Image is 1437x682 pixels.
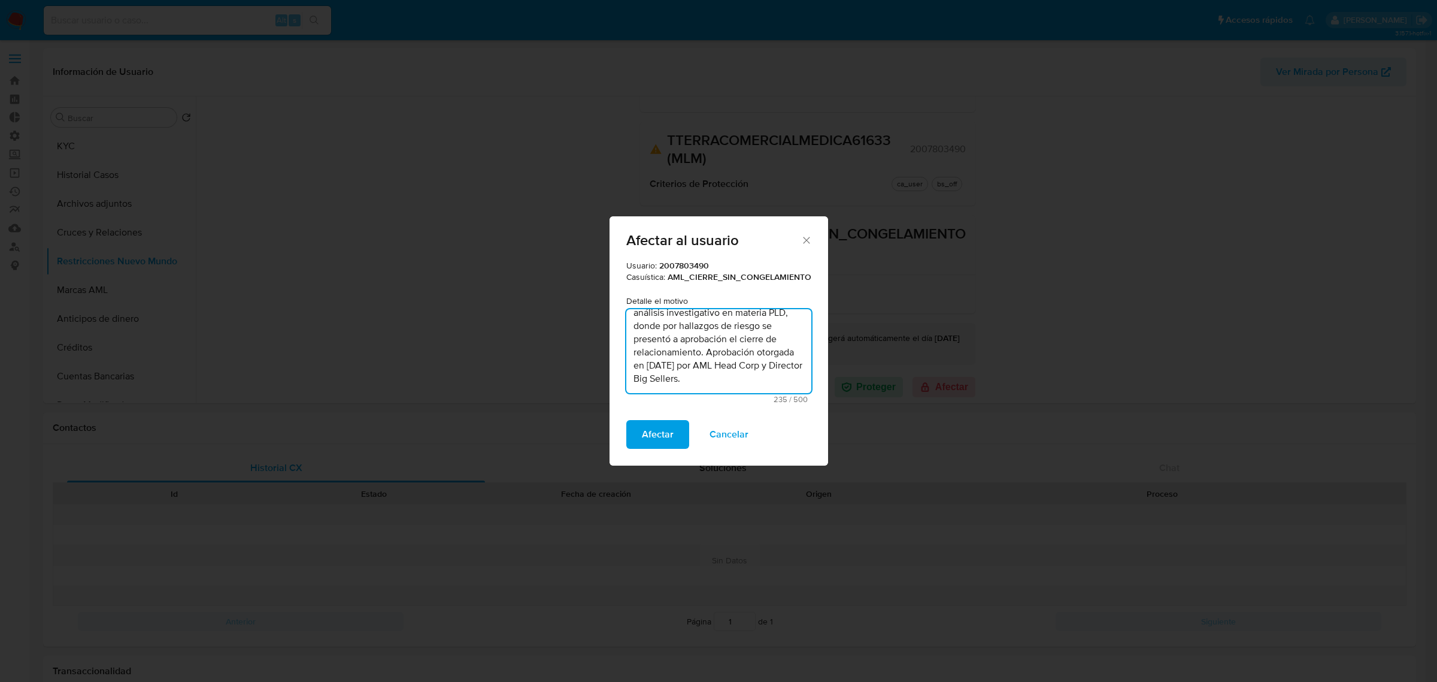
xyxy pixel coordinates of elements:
[626,295,811,307] p: Detalle el motivo
[626,271,811,283] p: Casuística:
[626,233,801,248] span: Afectar al usuario
[694,420,764,449] button: Cancelar
[626,260,811,272] p: Usuario:
[626,309,811,393] textarea: Motivo
[801,234,811,245] button: Cerrar
[642,421,674,448] span: Afectar
[626,420,689,449] button: Afectar
[710,421,748,448] span: Cancelar
[630,396,808,403] span: Máximo 500 caracteres
[659,259,709,271] strong: 2007803490
[668,271,811,283] strong: AML_CIERRE_SIN_CONGELAMIENTO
